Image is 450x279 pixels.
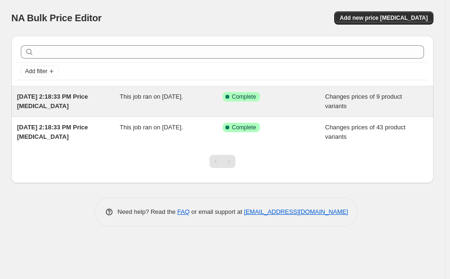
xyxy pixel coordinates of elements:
[21,66,59,77] button: Add filter
[232,93,256,101] span: Complete
[11,13,102,23] span: NA Bulk Price Editor
[17,93,88,110] span: [DATE] 2:18:33 PM Price [MEDICAL_DATA]
[17,124,88,140] span: [DATE] 2:18:33 PM Price [MEDICAL_DATA]
[244,208,348,215] a: [EMAIL_ADDRESS][DOMAIN_NAME]
[118,208,178,215] span: Need help? Read the
[334,11,433,25] button: Add new price [MEDICAL_DATA]
[325,124,406,140] span: Changes prices of 43 product variants
[232,124,256,131] span: Complete
[340,14,428,22] span: Add new price [MEDICAL_DATA]
[190,208,244,215] span: or email support at
[209,155,235,168] nav: Pagination
[325,93,402,110] span: Changes prices of 9 product variants
[120,124,183,131] span: This job ran on [DATE].
[25,68,47,75] span: Add filter
[120,93,183,100] span: This job ran on [DATE].
[177,208,190,215] a: FAQ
